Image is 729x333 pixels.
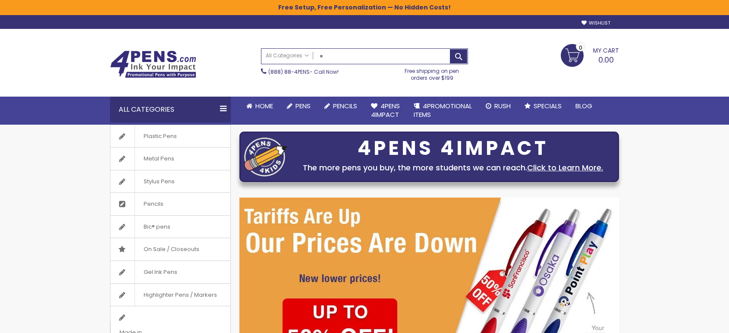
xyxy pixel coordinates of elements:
[292,139,614,157] div: 4PENS 4IMPACT
[261,49,313,63] a: All Categories
[135,238,208,261] span: On Sale / Closeouts
[561,44,619,66] a: 0.00 0
[135,170,183,193] span: Stylus Pens
[575,101,592,110] span: Blog
[110,97,231,123] div: All Categories
[371,101,400,119] span: 4Pens 4impact
[135,125,185,148] span: Plastic Pens
[518,97,569,116] a: Specials
[135,193,172,215] span: Pencils
[110,238,230,261] a: On Sale / Closeouts
[534,101,562,110] span: Specials
[135,216,179,238] span: Bic® pens
[110,50,196,78] img: 4Pens Custom Pens and Promotional Products
[135,148,183,170] span: Metal Pens
[244,137,287,176] img: four_pen_logo.png
[317,97,364,116] a: Pencils
[110,193,230,215] a: Pencils
[255,101,273,110] span: Home
[110,170,230,193] a: Stylus Pens
[266,52,309,59] span: All Categories
[110,125,230,148] a: Plastic Pens
[479,97,518,116] a: Rush
[569,97,599,116] a: Blog
[268,68,310,75] a: (888) 88-4PENS
[396,64,468,82] div: Free shipping on pen orders over $199
[527,162,603,173] a: Click to Learn More.
[333,101,357,110] span: Pencils
[295,101,311,110] span: Pens
[280,97,317,116] a: Pens
[268,68,339,75] span: - Call Now!
[110,284,230,306] a: Highlighter Pens / Markers
[110,216,230,238] a: Bic® pens
[239,97,280,116] a: Home
[598,54,614,65] span: 0.00
[292,162,614,174] div: The more pens you buy, the more students we can reach.
[494,101,511,110] span: Rush
[581,20,610,26] a: Wishlist
[579,44,582,52] span: 0
[135,284,226,306] span: Highlighter Pens / Markers
[414,101,472,119] span: 4PROMOTIONAL ITEMS
[364,97,407,125] a: 4Pens4impact
[110,261,230,283] a: Gel Ink Pens
[135,261,186,283] span: Gel Ink Pens
[110,148,230,170] a: Metal Pens
[407,97,479,125] a: 4PROMOTIONALITEMS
